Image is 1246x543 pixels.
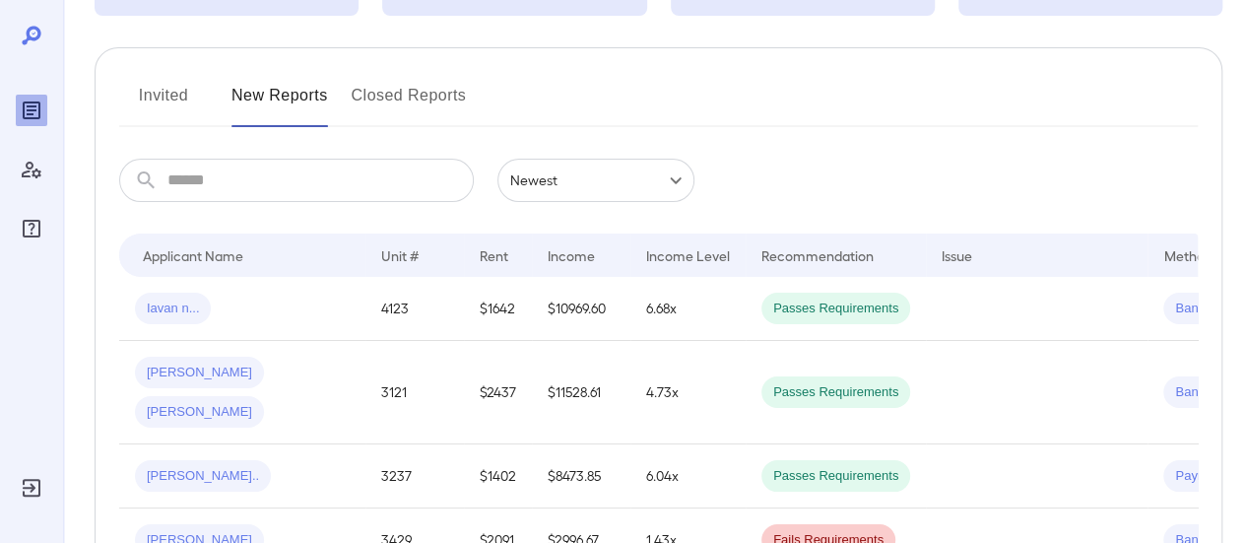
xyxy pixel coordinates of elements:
[16,472,47,504] div: Log Out
[119,80,208,127] button: Invited
[630,444,746,509] td: 6.04x
[365,444,464,509] td: 3237
[365,341,464,444] td: 3121
[630,277,746,341] td: 6.68x
[1163,383,1243,402] span: Bank Link
[761,300,910,318] span: Passes Requirements
[135,364,264,382] span: [PERSON_NAME]
[942,243,973,267] div: Issue
[381,243,419,267] div: Unit #
[464,444,532,509] td: $1402
[464,341,532,444] td: $2437
[532,277,630,341] td: $10969.60
[1163,300,1243,318] span: Bank Link
[480,243,511,267] div: Rent
[464,277,532,341] td: $1642
[548,243,595,267] div: Income
[761,383,910,402] span: Passes Requirements
[16,95,47,126] div: Reports
[630,341,746,444] td: 4.73x
[646,243,730,267] div: Income Level
[1163,243,1212,267] div: Method
[135,403,264,422] span: [PERSON_NAME]
[135,467,271,486] span: [PERSON_NAME]..
[352,80,467,127] button: Closed Reports
[16,154,47,185] div: Manage Users
[497,159,694,202] div: Newest
[365,277,464,341] td: 4123
[135,300,211,318] span: Iavan n...
[231,80,328,127] button: New Reports
[532,444,630,509] td: $8473.85
[532,341,630,444] td: $11528.61
[143,243,243,267] div: Applicant Name
[761,243,874,267] div: Recommendation
[761,467,910,486] span: Passes Requirements
[16,213,47,244] div: FAQ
